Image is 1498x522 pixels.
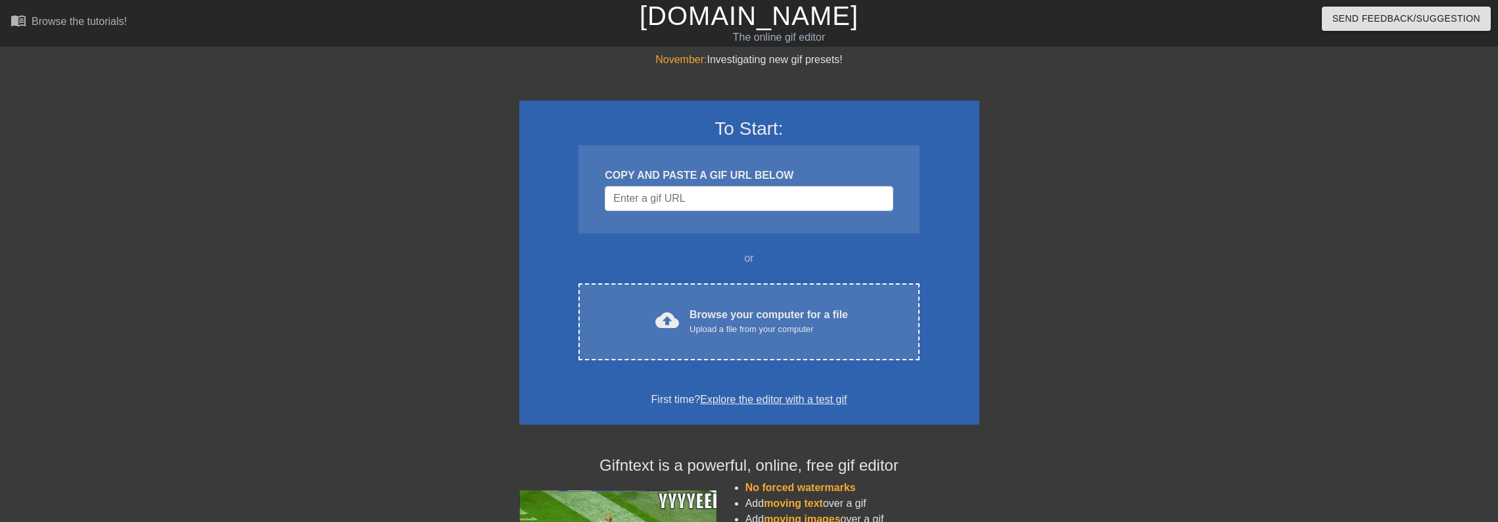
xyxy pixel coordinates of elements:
[745,482,856,493] span: No forced watermarks
[700,394,847,405] a: Explore the editor with a test gif
[655,308,679,332] span: cloud_upload
[553,250,945,266] div: or
[605,168,893,183] div: COPY AND PASTE A GIF URL BELOW
[1322,7,1491,31] button: Send Feedback/Suggestion
[536,118,962,140] h3: To Start:
[605,186,893,211] input: Username
[519,52,979,68] div: Investigating new gif presets!
[519,456,979,475] h4: Gifntext is a powerful, online, free gif editor
[11,12,127,33] a: Browse the tutorials!
[506,30,1052,45] div: The online gif editor
[536,392,962,408] div: First time?
[690,323,848,336] div: Upload a file from your computer
[690,307,848,336] div: Browse your computer for a file
[764,498,823,509] span: moving text
[640,1,858,30] a: [DOMAIN_NAME]
[11,12,26,28] span: menu_book
[1332,11,1480,27] span: Send Feedback/Suggestion
[745,496,979,511] li: Add over a gif
[32,16,127,27] div: Browse the tutorials!
[655,54,707,65] span: November:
